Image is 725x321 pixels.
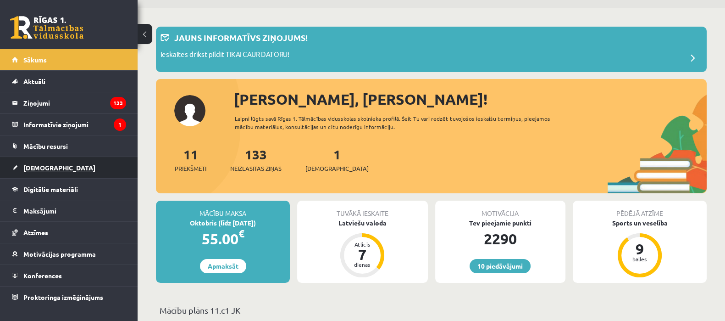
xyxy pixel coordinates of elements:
[175,164,206,173] span: Priekšmeti
[12,179,126,200] a: Digitālie materiāli
[12,222,126,243] a: Atzīmes
[23,293,103,301] span: Proktoringa izmēģinājums
[12,71,126,92] a: Aktuāli
[23,163,95,172] span: [DEMOGRAPHIC_DATA]
[156,228,290,250] div: 55.00
[349,242,376,247] div: Atlicis
[23,92,126,113] legend: Ziņojumi
[23,114,126,135] legend: Informatīvie ziņojumi
[23,142,68,150] span: Mācību resursi
[305,164,369,173] span: [DEMOGRAPHIC_DATA]
[573,218,707,279] a: Sports un veselība 9 balles
[297,201,427,218] div: Tuvākā ieskaite
[297,218,427,279] a: Latviešu valoda Atlicis 7 dienas
[305,146,369,173] a: 1[DEMOGRAPHIC_DATA]
[435,218,565,228] div: Tev pieejamie punkti
[349,262,376,267] div: dienas
[238,227,244,240] span: €
[12,92,126,113] a: Ziņojumi133
[156,218,290,228] div: Oktobris (līdz [DATE])
[470,259,531,273] a: 10 piedāvājumi
[234,88,707,110] div: [PERSON_NAME], [PERSON_NAME]!
[160,304,703,316] p: Mācību plāns 11.c1 JK
[23,56,47,64] span: Sākums
[110,97,126,109] i: 133
[573,218,707,228] div: Sports un veselība
[12,157,126,178] a: [DEMOGRAPHIC_DATA]
[175,146,206,173] a: 11Priekšmeti
[230,146,282,173] a: 133Neizlasītās ziņas
[12,200,126,221] a: Maksājumi
[349,247,376,262] div: 7
[23,200,126,221] legend: Maksājumi
[23,250,96,258] span: Motivācijas programma
[23,77,45,85] span: Aktuāli
[200,259,246,273] a: Apmaksāt
[230,164,282,173] span: Neizlasītās ziņas
[435,201,565,218] div: Motivācija
[174,31,308,44] p: Jauns informatīvs ziņojums!
[23,185,78,193] span: Digitālie materiāli
[626,242,653,256] div: 9
[12,49,126,70] a: Sākums
[297,218,427,228] div: Latviešu valoda
[23,228,48,237] span: Atzīmes
[12,243,126,265] a: Motivācijas programma
[114,118,126,131] i: 1
[160,49,289,62] p: Ieskaites drīkst pildīt TIKAI CAUR DATORU!
[12,287,126,308] a: Proktoringa izmēģinājums
[12,114,126,135] a: Informatīvie ziņojumi1
[626,256,653,262] div: balles
[573,201,707,218] div: Pēdējā atzīme
[156,201,290,218] div: Mācību maksa
[12,265,126,286] a: Konferences
[435,228,565,250] div: 2290
[23,271,62,280] span: Konferences
[12,135,126,157] a: Mācību resursi
[10,16,83,39] a: Rīgas 1. Tālmācības vidusskola
[235,114,565,131] div: Laipni lūgts savā Rīgas 1. Tālmācības vidusskolas skolnieka profilā. Šeit Tu vari redzēt tuvojošo...
[160,31,702,68] a: Jauns informatīvs ziņojums! Ieskaites drīkst pildīt TIKAI CAUR DATORU!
